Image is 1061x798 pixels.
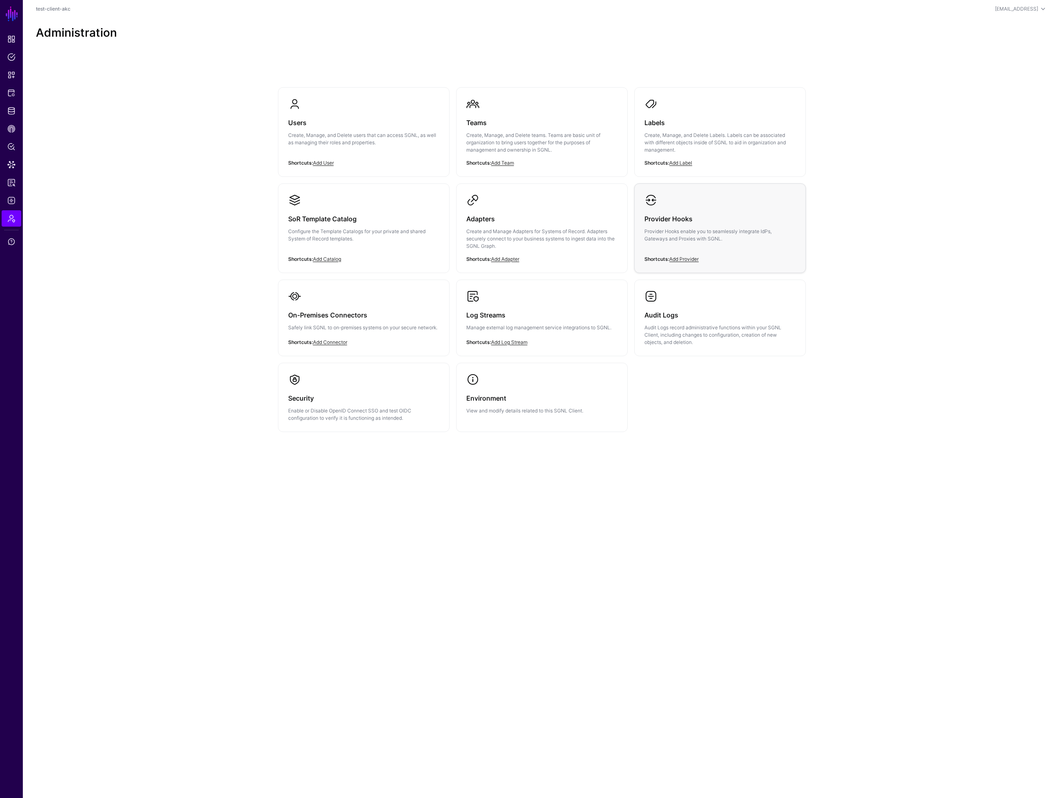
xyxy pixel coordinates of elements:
[466,339,491,345] strong: Shortcuts:
[7,161,15,169] span: Data Lens
[466,160,491,166] strong: Shortcuts:
[313,339,347,345] a: Add Connector
[7,53,15,61] span: Policies
[635,280,805,356] a: Audit LogsAudit Logs record administrative functions within your SGNL Client, including changes t...
[2,103,21,119] a: Identity Data Fabric
[313,256,341,262] a: Add Catalog
[7,214,15,223] span: Admin
[7,107,15,115] span: Identity Data Fabric
[288,228,439,242] p: Configure the Template Catalogs for your private and shared System of Record templates.
[288,309,439,321] h3: On-Premises Connectors
[2,192,21,209] a: Logs
[491,160,514,166] a: Add Team
[288,324,439,331] p: Safely link SGNL to on-premises systems on your secure network.
[278,88,449,169] a: UsersCreate, Manage, and Delete users that can access SGNL, as well as managing their roles and p...
[288,117,439,128] h3: Users
[457,88,627,176] a: TeamsCreate, Manage, and Delete teams. Teams are basic unit of organization to bring users togeth...
[2,157,21,173] a: Data Lens
[288,213,439,225] h3: SoR Template Catalog
[644,117,796,128] h3: Labels
[466,392,618,404] h3: Environment
[466,256,491,262] strong: Shortcuts:
[7,71,15,79] span: Snippets
[7,125,15,133] span: CAEP Hub
[2,121,21,137] a: CAEP Hub
[288,160,313,166] strong: Shortcuts:
[644,256,669,262] strong: Shortcuts:
[7,89,15,97] span: Protected Systems
[644,309,796,321] h3: Audit Logs
[491,256,519,262] a: Add Adapter
[669,256,699,262] a: Add Provider
[669,160,692,166] a: Add Label
[466,213,618,225] h3: Adapters
[36,26,1048,40] h2: Administration
[278,184,449,265] a: SoR Template CatalogConfigure the Template Catalogs for your private and shared System of Record ...
[635,88,805,176] a: LabelsCreate, Manage, and Delete Labels. Labels can be associated with different objects inside o...
[7,238,15,246] span: Support
[457,184,627,273] a: AdaptersCreate and Manage Adapters for Systems of Record. Adapters securely connect to your busin...
[288,132,439,146] p: Create, Manage, and Delete users that can access SGNL, as well as managing their roles and proper...
[288,392,439,404] h3: Security
[457,363,627,424] a: EnvironmentView and modify details related to this SGNL Client.
[457,280,627,354] a: Log StreamsManage external log management service integrations to SGNL.
[466,228,618,250] p: Create and Manage Adapters for Systems of Record. Adapters securely connect to your business syst...
[2,31,21,47] a: Dashboard
[644,160,669,166] strong: Shortcuts:
[7,143,15,151] span: Policy Lens
[288,339,313,345] strong: Shortcuts:
[7,35,15,43] span: Dashboard
[644,324,796,346] p: Audit Logs record administrative functions within your SGNL Client, including changes to configur...
[288,407,439,422] p: Enable or Disable OpenID Connect SSO and test OIDC configuration to verify it is functioning as i...
[466,324,618,331] p: Manage external log management service integrations to SGNL.
[2,49,21,65] a: Policies
[2,139,21,155] a: Policy Lens
[2,174,21,191] a: Reports
[644,228,796,242] p: Provider Hooks enable you to seamlessly integrate IdPs, Gateways and Proxies with SGNL.
[7,179,15,187] span: Reports
[466,132,618,154] p: Create, Manage, and Delete teams. Teams are basic unit of organization to bring users together fo...
[2,67,21,83] a: Snippets
[644,213,796,225] h3: Provider Hooks
[36,6,71,12] a: test-client-akc
[644,132,796,154] p: Create, Manage, and Delete Labels. Labels can be associated with different objects inside of SGNL...
[5,5,19,23] a: SGNL
[2,210,21,227] a: Admin
[313,160,334,166] a: Add User
[635,184,805,265] a: Provider HooksProvider Hooks enable you to seamlessly integrate IdPs, Gateways and Proxies with S...
[278,363,449,432] a: SecurityEnable or Disable OpenID Connect SSO and test OIDC configuration to verify it is function...
[466,407,618,414] p: View and modify details related to this SGNL Client.
[466,117,618,128] h3: Teams
[288,256,313,262] strong: Shortcuts:
[2,85,21,101] a: Protected Systems
[466,309,618,321] h3: Log Streams
[491,339,527,345] a: Add Log Stream
[278,280,449,354] a: On-Premises ConnectorsSafely link SGNL to on-premises systems on your secure network.
[995,5,1038,13] div: [EMAIL_ADDRESS]
[7,196,15,205] span: Logs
